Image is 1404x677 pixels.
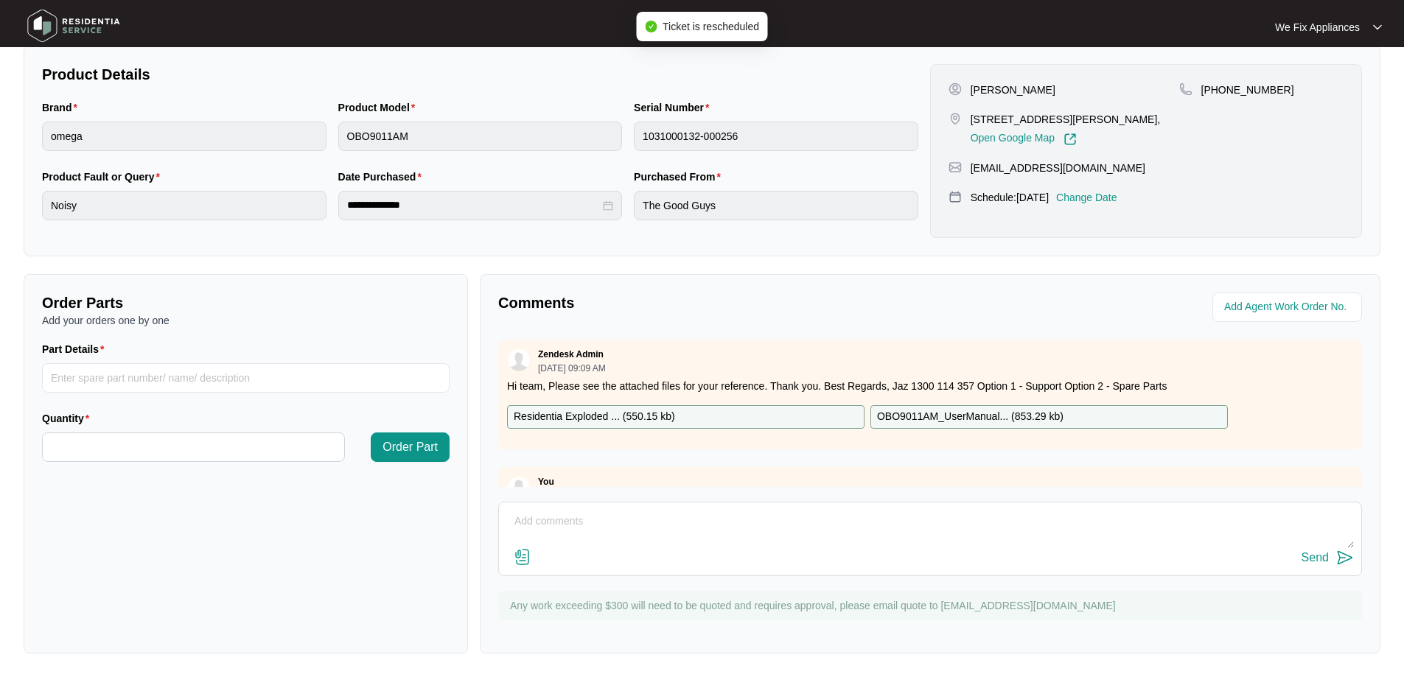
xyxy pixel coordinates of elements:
img: map-pin [1179,83,1192,96]
img: dropdown arrow [1373,24,1382,31]
span: Ticket is rescheduled [663,21,759,32]
p: Schedule: [DATE] [971,190,1049,205]
p: Residentia Exploded ... ( 550.15 kb ) [514,409,675,425]
a: Open Google Map [971,133,1077,146]
label: Brand [42,100,83,115]
p: [PHONE_NUMBER] [1201,83,1294,97]
img: user-pin [949,83,962,96]
img: file-attachment-doc.svg [514,548,531,566]
p: Add your orders one by one [42,313,450,328]
label: Date Purchased [338,169,427,184]
img: residentia service logo [22,4,125,48]
p: [DATE] 09:09 AM [538,364,606,373]
input: Add Agent Work Order No. [1224,298,1353,316]
input: Brand [42,122,326,151]
span: Order Part [383,438,438,456]
img: map-pin [949,161,962,174]
p: Product Details [42,64,918,85]
p: OBO9011AM_UserManual... ( 853.29 kb ) [877,409,1064,425]
input: Date Purchased [347,197,601,213]
p: Change Date [1056,190,1117,205]
p: [STREET_ADDRESS][PERSON_NAME], [971,112,1161,127]
p: You [538,476,554,488]
input: Purchased From [634,191,918,220]
span: check-circle [645,21,657,32]
p: We Fix Appliances [1275,20,1360,35]
img: Link-External [1064,133,1077,146]
input: Serial Number [634,122,918,151]
p: Zendesk Admin [538,348,604,360]
img: map-pin [949,190,962,203]
p: Any work exceeding $300 will need to be quoted and requires approval, please email quote to [EMAI... [510,598,1355,613]
p: Order Parts [42,292,450,313]
input: Product Fault or Query [42,191,326,220]
p: [PERSON_NAME] [971,83,1055,97]
img: user.svg [508,477,530,499]
p: Comments [498,292,920,313]
img: user.svg [508,349,530,371]
input: Part Details [42,363,450,393]
input: Product Model [338,122,623,151]
input: Quantity [43,433,344,461]
div: Send [1302,551,1329,564]
p: Hi team, Please see the attached files for your reference. Thank you. Best Regards, Jaz 1300 114 ... [507,379,1353,393]
label: Purchased From [634,169,727,184]
label: Product Fault or Query [42,169,166,184]
img: send-icon.svg [1336,549,1354,566]
button: Order Part [371,432,450,462]
label: Serial Number [634,100,715,115]
img: map-pin [949,112,962,125]
p: [EMAIL_ADDRESS][DOMAIN_NAME] [971,161,1145,175]
label: Quantity [42,411,95,426]
button: Send [1302,548,1354,568]
label: Product Model [338,100,422,115]
label: Part Details [42,342,111,357]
